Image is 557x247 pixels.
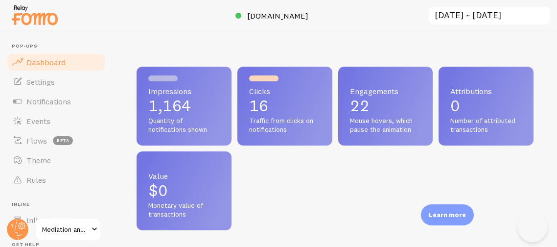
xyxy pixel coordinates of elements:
[10,2,59,27] img: fomo-relay-logo-orange.svg
[6,150,107,170] a: Theme
[6,52,107,72] a: Dashboard
[26,77,55,87] span: Settings
[6,111,107,131] a: Events
[26,57,66,67] span: Dashboard
[350,117,421,134] span: Mouse hovers, which pause the animation
[26,97,71,106] span: Notifications
[6,170,107,190] a: Rules
[35,218,101,241] a: Mediation and Arbitration Offices of [PERSON_NAME], LLC
[450,87,522,95] span: Attributions
[26,136,47,146] span: Flows
[26,175,46,185] span: Rules
[148,98,220,114] p: 1,164
[450,98,522,114] p: 0
[42,223,89,235] span: Mediation and Arbitration Offices of [PERSON_NAME], LLC
[6,131,107,150] a: Flows beta
[53,136,73,145] span: beta
[148,201,220,219] span: Monetary value of transactions
[12,201,107,208] span: Inline
[350,87,421,95] span: Engagements
[249,87,321,95] span: Clicks
[148,181,168,200] span: $0
[26,116,50,126] span: Events
[350,98,421,114] p: 22
[6,72,107,92] a: Settings
[6,210,107,230] a: Inline
[450,117,522,134] span: Number of attributed transactions
[12,43,107,49] span: Pop-ups
[148,87,220,95] span: Impressions
[518,213,547,242] iframe: Help Scout Beacon - Open
[148,172,220,180] span: Value
[249,117,321,134] span: Traffic from clicks on notifications
[148,117,220,134] span: Quantity of notifications shown
[249,98,321,114] p: 16
[26,215,46,225] span: Inline
[26,155,51,165] span: Theme
[421,204,474,225] div: Learn more
[429,210,466,220] p: Learn more
[6,92,107,111] a: Notifications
